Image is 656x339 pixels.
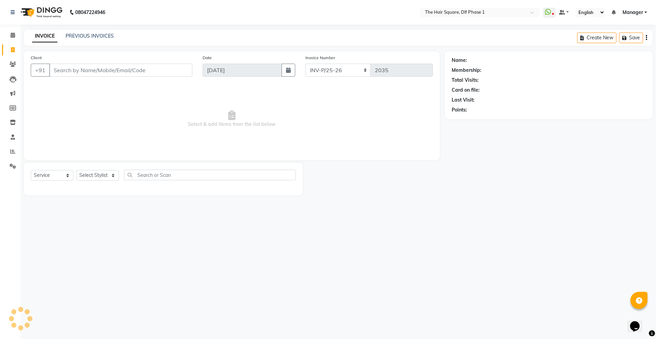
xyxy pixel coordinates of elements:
[627,312,649,332] iframe: chat widget
[305,55,335,61] label: Invoice Number
[623,9,643,16] span: Manager
[66,33,114,39] a: PREVIOUS INVOICES
[32,30,57,42] a: INVOICE
[31,85,433,153] span: Select & add items from the list below
[31,64,50,77] button: +91
[31,55,42,61] label: Client
[203,55,212,61] label: Date
[452,77,479,84] div: Total Visits:
[17,3,64,22] img: logo
[452,57,467,64] div: Name:
[452,96,475,104] div: Last Visit:
[49,64,192,77] input: Search by Name/Mobile/Email/Code
[124,170,296,180] input: Search or Scan
[75,3,105,22] b: 08047224946
[452,87,480,94] div: Card on file:
[577,32,616,43] button: Create New
[452,106,467,114] div: Points:
[452,67,481,74] div: Membership:
[619,32,643,43] button: Save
